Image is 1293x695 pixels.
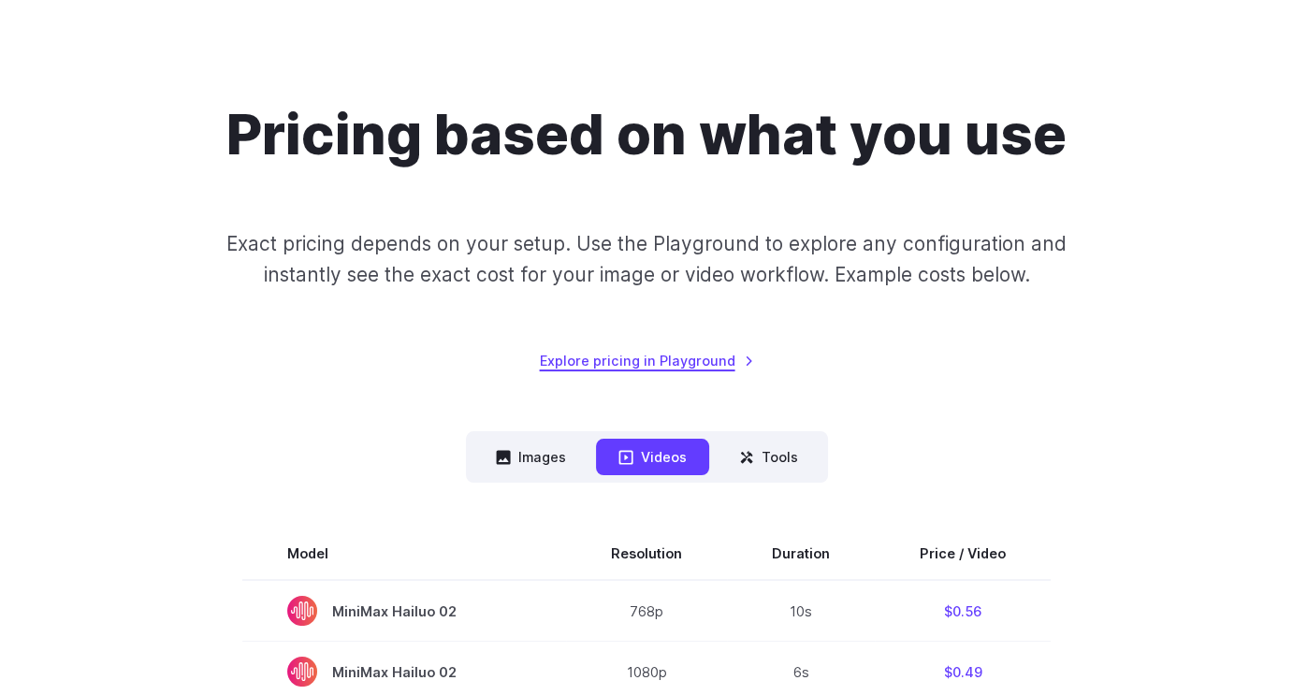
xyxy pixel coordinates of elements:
th: Price / Video [875,528,1051,580]
th: Model [242,528,566,580]
td: $0.56 [875,580,1051,642]
th: Resolution [566,528,727,580]
td: 10s [727,580,875,642]
span: MiniMax Hailuo 02 [287,657,521,687]
td: 768p [566,580,727,642]
p: Exact pricing depends on your setup. Use the Playground to explore any configuration and instantl... [210,228,1083,291]
span: MiniMax Hailuo 02 [287,596,521,626]
button: Images [473,439,588,475]
button: Videos [596,439,709,475]
button: Tools [717,439,821,475]
h1: Pricing based on what you use [226,101,1067,168]
a: Explore pricing in Playground [540,350,754,371]
th: Duration [727,528,875,580]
